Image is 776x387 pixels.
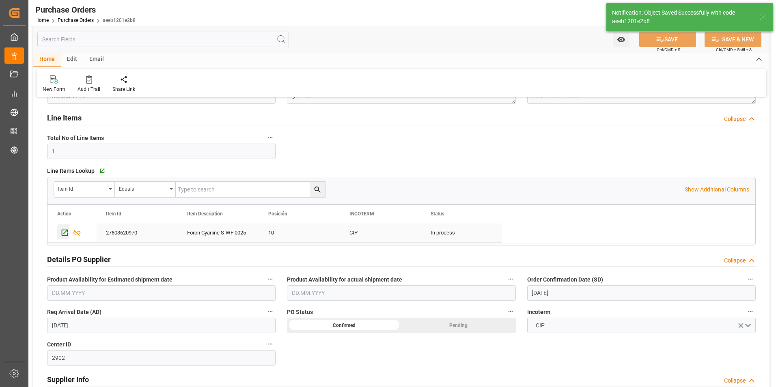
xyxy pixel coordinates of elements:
span: Total No of Line Items [47,134,104,142]
h2: Details PO Supplier [47,254,111,265]
div: Item Id [58,183,106,193]
input: DD.MM.YYYY [527,285,756,301]
button: Center ID [265,339,276,349]
h2: Supplier Info [47,374,89,385]
span: CIP [532,321,549,330]
input: Type to search [176,182,325,197]
input: Search Fields [37,32,289,47]
button: Total No of Line Items [265,132,276,143]
div: Share Link [112,86,135,93]
div: Foron Cyanine S-WF 0025 [177,223,259,242]
div: 10 [268,224,330,242]
button: SAVE & NEW [705,32,761,47]
input: DD.MM.YYYY [287,285,515,301]
div: Edit [61,53,83,67]
button: Order Confirmation Date (SD) [745,274,756,284]
div: Equals [119,183,167,193]
a: Home [35,17,49,23]
div: Home [33,53,61,67]
span: Posición [268,211,287,217]
button: PO Status [505,306,516,317]
div: New Form [43,86,65,93]
span: Status [431,211,444,217]
div: In process [421,223,502,242]
div: Action [57,211,71,217]
div: Press SPACE to select this row. [47,223,96,243]
span: INCOTERM [349,211,374,217]
button: Incoterm [745,306,756,317]
div: Notification: Object Saved Successfully with code aeeb1201e2b8 [612,9,752,26]
span: Order Confirmation Date (SD) [527,275,603,284]
button: Req Arrival Date (AD) [265,306,276,317]
h2: Line Items [47,112,82,123]
span: Incoterm [527,308,550,316]
div: Press SPACE to select this row. [96,223,502,243]
span: Ctrl/CMD + Shift + S [716,47,752,53]
span: Product Availability for Estimated shipment date [47,275,172,284]
div: Audit Trail [78,86,100,93]
button: Product Availability for Estimated shipment date [265,274,276,284]
div: Collapse [724,115,746,123]
span: Item Description [187,211,223,217]
span: Center ID [47,340,71,349]
span: PO Status [287,308,313,316]
div: Collapse [724,376,746,385]
div: 27803620970 [96,223,177,242]
div: Confirmed [287,318,401,333]
span: Ctrl/CMD + S [657,47,680,53]
input: DD.MM.YYYY [47,318,276,333]
div: Purchase Orders [35,4,136,16]
div: Email [83,53,110,67]
button: open menu [115,182,176,197]
div: CIP [349,224,411,242]
span: Req Arrival Date (AD) [47,308,101,316]
div: Pending [401,318,516,333]
span: Item Id [106,211,121,217]
button: SAVE [639,32,696,47]
a: Purchase Orders [58,17,94,23]
span: Line Items Lookup [47,167,95,175]
button: open menu [613,32,629,47]
div: Collapse [724,256,746,265]
input: DD.MM.YYYY [47,285,276,301]
p: Show Additional Columns [685,185,749,194]
button: open menu [54,182,115,197]
span: Product Availability for actual shipment date [287,275,402,284]
button: Product Availability for actual shipment date [505,274,516,284]
button: search button [310,182,325,197]
button: open menu [527,318,756,333]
